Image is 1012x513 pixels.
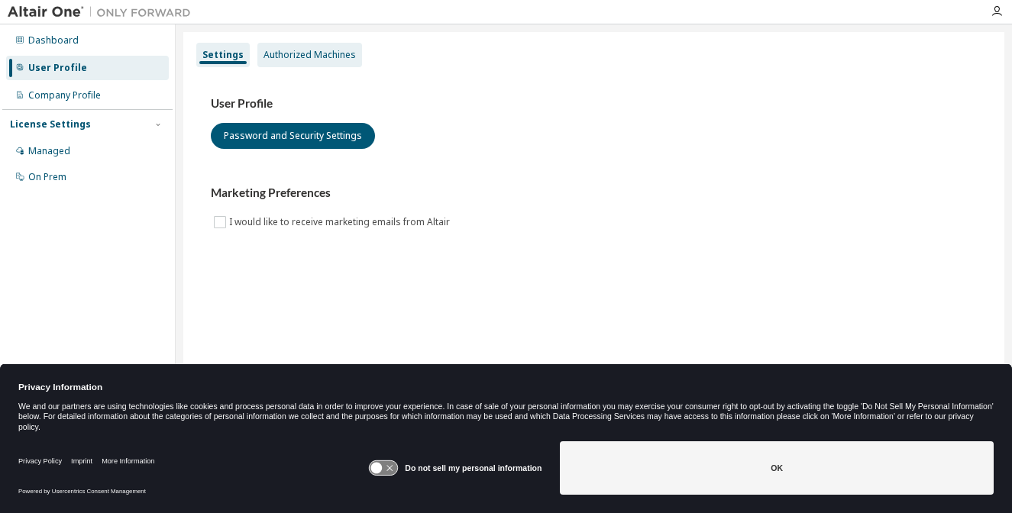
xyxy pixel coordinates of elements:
label: I would like to receive marketing emails from Altair [229,213,453,231]
div: License Settings [10,118,91,131]
div: Authorized Machines [264,49,356,61]
h3: Marketing Preferences [211,186,977,201]
h3: User Profile [211,96,977,111]
button: Password and Security Settings [211,123,375,149]
div: Managed [28,145,70,157]
div: On Prem [28,171,66,183]
img: Altair One [8,5,199,20]
div: User Profile [28,62,87,74]
div: Settings [202,49,244,61]
div: Company Profile [28,89,101,102]
div: Dashboard [28,34,79,47]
